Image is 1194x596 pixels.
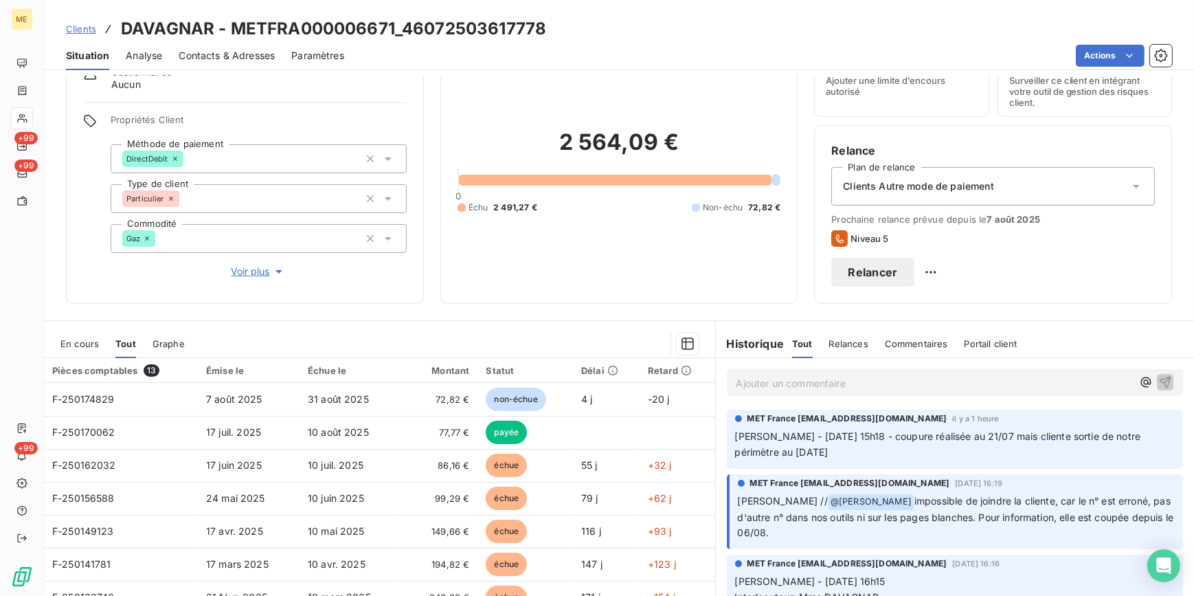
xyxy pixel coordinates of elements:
[407,558,469,571] span: 194,82 €
[955,479,1002,487] span: [DATE] 16:19
[987,214,1040,225] span: 7 août 2025
[308,459,363,471] span: 10 juil. 2025
[1076,45,1145,67] button: Actions
[308,426,369,438] span: 10 août 2025
[581,393,592,405] span: 4 j
[750,477,950,489] span: MET France [EMAIL_ADDRESS][DOMAIN_NAME]
[469,201,488,214] span: Échu
[121,16,546,41] h3: DAVAGNAR - METFRA000006671_46072503617778
[486,487,527,510] span: échue
[1147,549,1180,582] div: Open Intercom Messenger
[407,426,469,439] span: 77,77 €
[206,525,263,537] span: 17 avr. 2025
[486,454,527,477] span: échue
[11,162,32,184] a: +99
[231,265,286,278] span: Voir plus
[716,335,785,352] h6: Historique
[126,195,164,203] span: Particulier
[52,459,116,471] span: F-250162032
[155,232,166,245] input: Ajouter une valeur
[885,338,948,349] span: Commentaires
[407,365,469,376] div: Montant
[407,525,469,538] span: 149,66 €
[486,388,545,411] span: non-échue
[648,492,672,504] span: +62 j
[179,49,275,63] span: Contacts & Adresses
[206,426,261,438] span: 17 juil. 2025
[648,459,672,471] span: +32 j
[153,338,185,349] span: Graphe
[52,525,114,537] span: F-250149123
[831,214,1155,225] span: Prochaine relance prévue depuis le
[308,365,391,376] div: Échue le
[738,495,828,507] span: [PERSON_NAME] //
[14,442,38,454] span: +99
[11,135,32,157] a: +99
[738,495,1177,539] span: impossible de joindre la cliente, car le n° est erroné, pas d'autre n° dans nos outils ni sur les...
[493,201,537,214] span: 2 491,27 €
[66,49,109,63] span: Situation
[829,338,868,349] span: Relances
[581,558,602,570] span: 147 j
[126,49,162,63] span: Analyse
[1009,75,1160,108] span: Surveiller ce client en intégrant votre outil de gestion des risques client.
[648,393,670,405] span: -20 j
[11,8,33,30] div: ME
[115,338,136,349] span: Tout
[455,190,461,201] span: 0
[581,365,631,376] div: Délai
[206,492,265,504] span: 24 mai 2025
[111,114,407,133] span: Propriétés Client
[179,192,190,205] input: Ajouter une valeur
[52,492,115,504] span: F-250156588
[52,393,115,405] span: F-250174829
[748,201,780,214] span: 72,82 €
[407,459,469,472] span: 86,16 €
[14,159,38,172] span: +99
[486,520,527,543] span: échue
[952,415,998,423] span: il y a 1 heure
[965,338,1017,349] span: Portail client
[648,558,676,570] span: +123 j
[735,430,1144,458] span: [PERSON_NAME] - [DATE] 15h18 - coupure réalisée au 21/07 mais cliente sortie de notre périmètre a...
[52,364,190,377] div: Pièces comptables
[831,258,914,287] button: Relancer
[952,560,1000,568] span: [DATE] 16:16
[747,558,947,570] span: MET France [EMAIL_ADDRESS][DOMAIN_NAME]
[703,201,743,214] span: Non-échu
[458,129,781,170] h2: 2 564,09 €
[183,153,194,165] input: Ajouter une valeur
[648,365,707,376] div: Retard
[581,459,598,471] span: 55 j
[486,365,565,376] div: Statut
[308,558,365,570] span: 10 avr. 2025
[14,132,38,144] span: +99
[486,421,527,444] span: payée
[126,234,140,243] span: Gaz
[206,459,262,471] span: 17 juin 2025
[52,558,111,570] span: F-250141781
[206,365,291,376] div: Émise le
[291,49,344,63] span: Paramètres
[831,142,1155,159] h6: Relance
[60,338,99,349] span: En cours
[52,426,115,438] span: F-250170062
[843,179,994,193] span: Clients Autre mode de paiement
[206,558,269,570] span: 17 mars 2025
[735,575,886,587] span: [PERSON_NAME] - [DATE] 16h15
[747,412,947,425] span: MET France [EMAIL_ADDRESS][DOMAIN_NAME]
[792,338,813,349] span: Tout
[826,75,977,97] span: Ajouter une limite d’encours autorisé
[206,393,262,405] span: 7 août 2025
[11,566,33,588] img: Logo LeanPay
[581,525,601,537] span: 116 j
[144,364,159,377] span: 13
[829,494,914,510] span: @ [PERSON_NAME]
[111,78,141,91] span: Aucun
[486,553,527,576] span: échue
[851,233,888,244] span: Niveau 5
[66,22,96,36] a: Clients
[648,525,672,537] span: +93 j
[126,155,168,163] span: DirectDebit
[66,23,96,34] span: Clients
